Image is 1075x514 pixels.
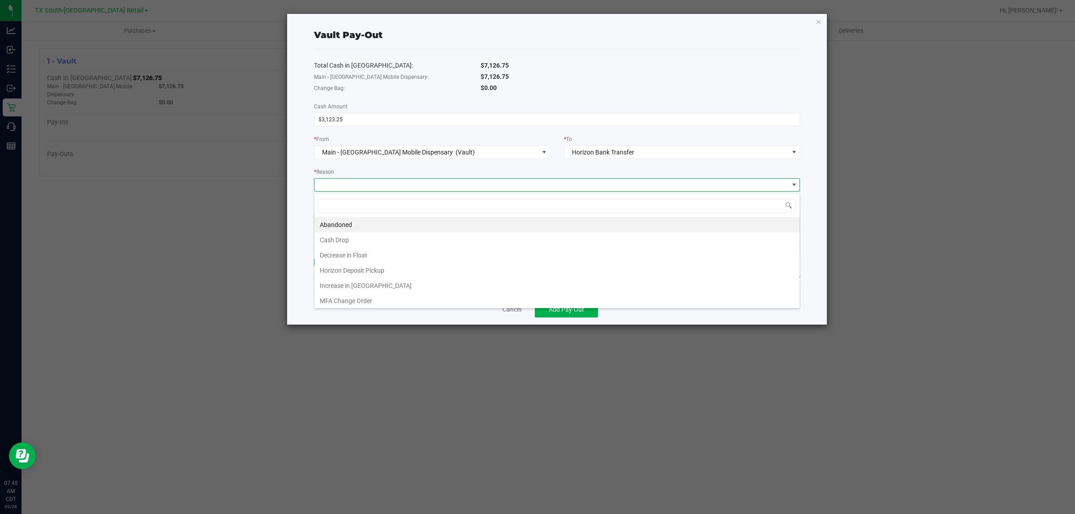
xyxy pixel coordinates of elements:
[481,84,497,91] span: $0.00
[314,74,429,80] span: Main - [GEOGRAPHIC_DATA] Mobile Dispensary:
[572,149,634,156] span: Horizon Bank Transfer
[314,217,800,232] li: Abandoned
[564,135,572,143] label: To
[549,306,584,313] span: Add Pay-Out
[314,263,800,278] li: Horizon Deposit Pickup
[481,73,509,80] span: $7,126.75
[314,85,345,91] span: Change Bag:
[314,28,383,42] div: Vault Pay-Out
[314,103,348,110] span: Cash Amount
[322,149,453,156] span: Main - [GEOGRAPHIC_DATA] Mobile Dispensary
[314,232,800,248] li: Cash Drop
[314,168,334,176] label: Reason
[314,62,413,69] span: Total Cash in [GEOGRAPHIC_DATA]:
[9,442,36,469] iframe: Resource center
[535,301,598,317] button: Add Pay-Out
[481,62,509,69] span: $7,126.75
[456,149,475,156] span: (Vault)
[314,293,800,308] li: MFA Change Order
[730,275,800,282] span: QZ Status:
[314,278,800,293] li: Increase in [GEOGRAPHIC_DATA]
[314,135,329,143] label: From
[314,248,800,263] li: Decrease in Float
[503,305,521,314] a: Cancel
